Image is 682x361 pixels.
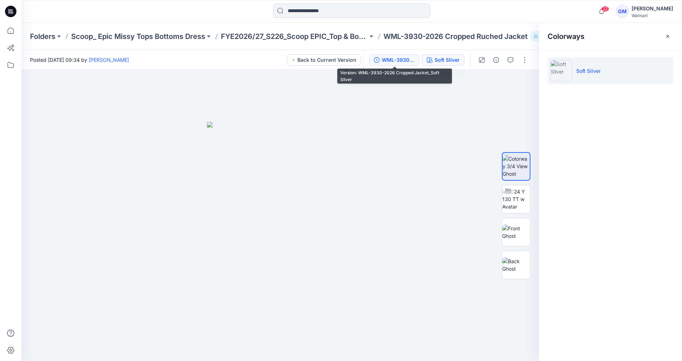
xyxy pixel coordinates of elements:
[616,5,629,18] div: GM
[503,155,530,177] img: Colorway 3/4 View Ghost
[422,54,464,66] button: Soft Silver
[632,4,673,13] div: [PERSON_NAME]
[221,31,368,41] a: FYE2026/27_S226_Scoop EPIC_Top & Bottom
[550,60,572,81] img: Soft Silver
[632,13,673,18] div: Walmart
[502,188,530,210] img: 2024 Y 130 TT w Avatar
[71,31,205,41] a: Scoop_ Epic Missy Tops Bottoms Dress
[502,257,530,272] img: Back Ghost
[369,54,419,66] button: WML-3930-2026 Cropped Jacket_Soft Silver
[382,56,415,64] div: WML-3930-2026 Cropped Jacket_Soft Silver
[548,32,584,41] h2: Colorways
[384,31,528,41] p: WML-3930-2026 Cropped Ruched Jacket
[89,57,129,63] a: [PERSON_NAME]
[30,31,55,41] a: Folders
[576,67,601,75] p: Soft Silver
[287,54,361,66] button: Back to Current Version
[30,56,129,64] span: Posted [DATE] 09:34 by
[502,225,530,240] img: Front Ghost
[490,54,502,66] button: Details
[530,31,552,41] button: 11
[435,56,460,64] div: Soft Silver
[601,6,609,12] span: 22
